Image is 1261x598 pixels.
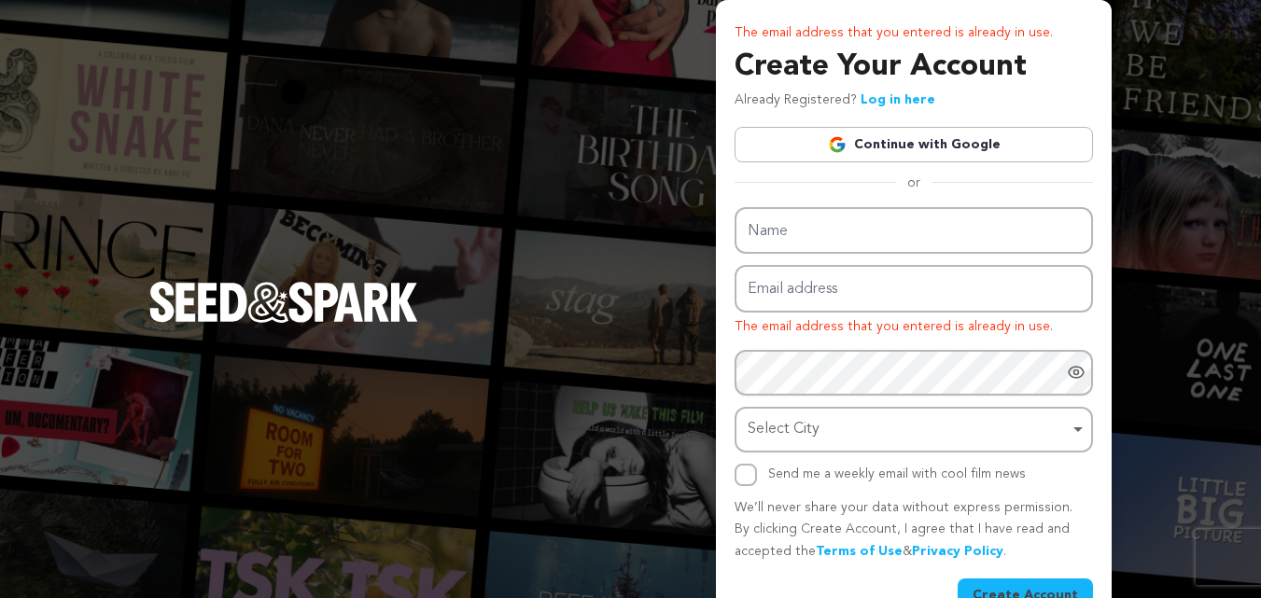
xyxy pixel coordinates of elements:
a: Log in here [861,93,935,106]
span: or [896,174,932,192]
h3: Create Your Account [735,45,1093,90]
p: The email address that you entered is already in use. [735,316,1093,339]
input: Name [735,207,1093,255]
a: Seed&Spark Homepage [149,282,418,360]
a: Privacy Policy [912,545,1003,558]
div: Select City [748,416,1069,443]
img: Google logo [828,135,847,154]
p: The email address that you entered is already in use. [735,22,1093,45]
a: Continue with Google [735,127,1093,162]
p: Already Registered? [735,90,935,112]
a: Show password as plain text. Warning: this will display your password on the screen. [1067,363,1086,382]
a: Terms of Use [816,545,903,558]
img: Seed&Spark Logo [149,282,418,323]
label: Send me a weekly email with cool film news [768,467,1026,480]
p: We’ll never share your data without express permission. By clicking Create Account, I agree that ... [735,497,1093,563]
input: Email address [735,265,1093,313]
